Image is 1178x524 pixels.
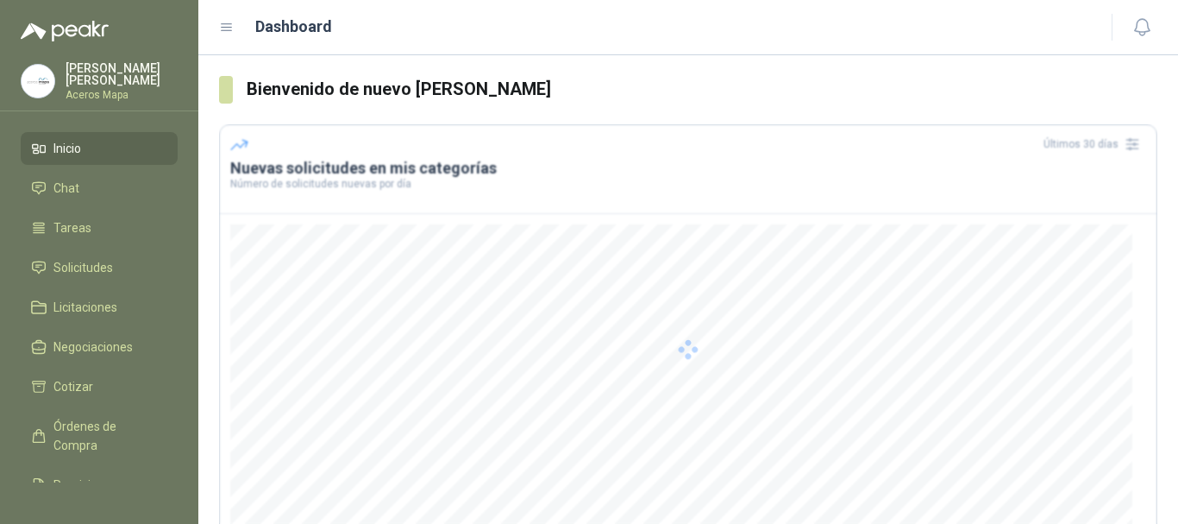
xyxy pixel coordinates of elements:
span: Chat [53,179,79,198]
a: Cotizar [21,370,178,403]
a: Chat [21,172,178,205]
span: Remisiones [53,476,117,495]
span: Licitaciones [53,298,117,317]
p: [PERSON_NAME] [PERSON_NAME] [66,62,178,86]
a: Solicitudes [21,251,178,284]
span: Negociaciones [53,338,133,357]
span: Solicitudes [53,258,113,277]
a: Negociaciones [21,331,178,363]
h1: Dashboard [255,15,332,39]
a: Licitaciones [21,291,178,324]
img: Logo peakr [21,21,109,41]
a: Remisiones [21,469,178,502]
span: Órdenes de Compra [53,417,161,455]
a: Tareas [21,211,178,244]
h3: Bienvenido de nuevo [PERSON_NAME] [247,76,1157,103]
span: Inicio [53,139,81,158]
span: Tareas [53,218,91,237]
a: Inicio [21,132,178,165]
p: Aceros Mapa [66,90,178,100]
img: Company Logo [22,65,54,98]
a: Órdenes de Compra [21,410,178,462]
span: Cotizar [53,377,93,396]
